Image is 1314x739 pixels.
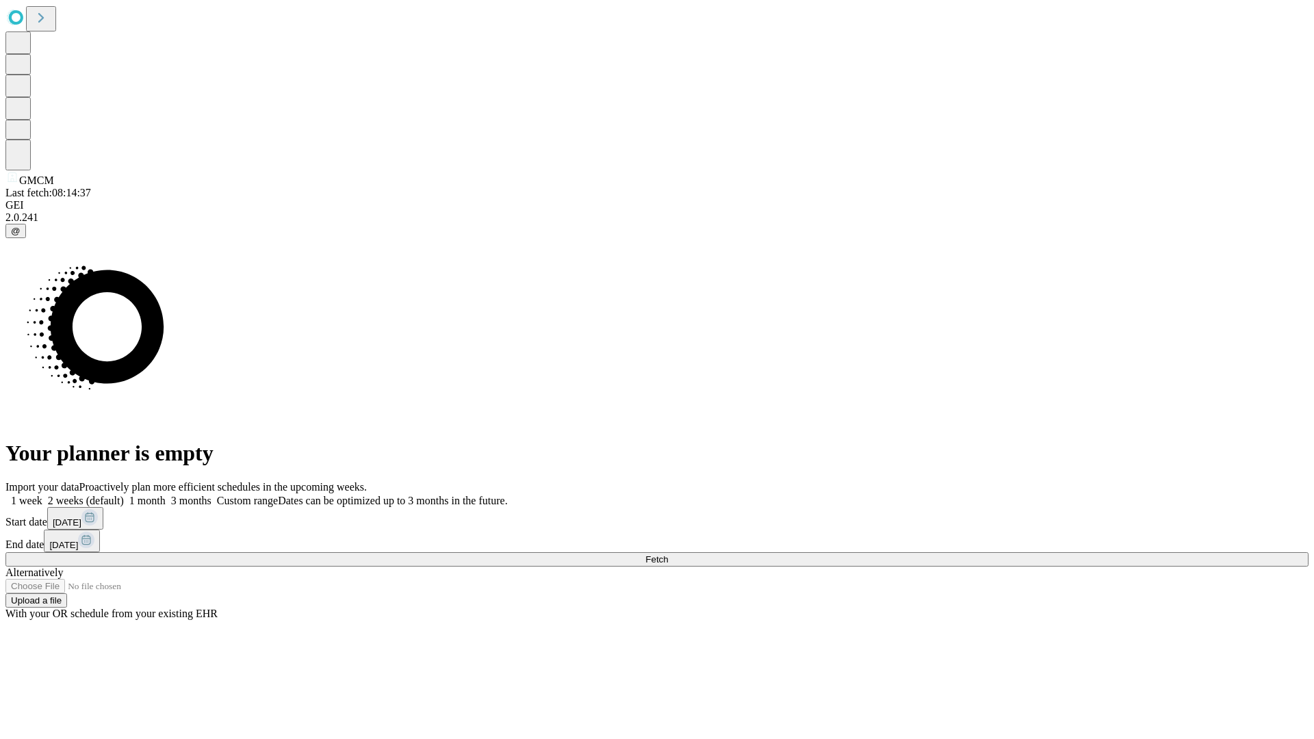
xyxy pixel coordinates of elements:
[11,226,21,236] span: @
[5,593,67,608] button: Upload a file
[129,495,166,506] span: 1 month
[44,530,100,552] button: [DATE]
[5,224,26,238] button: @
[217,495,278,506] span: Custom range
[5,211,1309,224] div: 2.0.241
[5,441,1309,466] h1: Your planner is empty
[5,481,79,493] span: Import your data
[47,507,103,530] button: [DATE]
[79,481,367,493] span: Proactively plan more efficient schedules in the upcoming weeks.
[49,540,78,550] span: [DATE]
[278,495,507,506] span: Dates can be optimized up to 3 months in the future.
[5,507,1309,530] div: Start date
[645,554,668,565] span: Fetch
[5,530,1309,552] div: End date
[48,495,124,506] span: 2 weeks (default)
[53,517,81,528] span: [DATE]
[5,567,63,578] span: Alternatively
[171,495,211,506] span: 3 months
[19,174,54,186] span: GMCM
[11,495,42,506] span: 1 week
[5,187,91,198] span: Last fetch: 08:14:37
[5,608,218,619] span: With your OR schedule from your existing EHR
[5,199,1309,211] div: GEI
[5,552,1309,567] button: Fetch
